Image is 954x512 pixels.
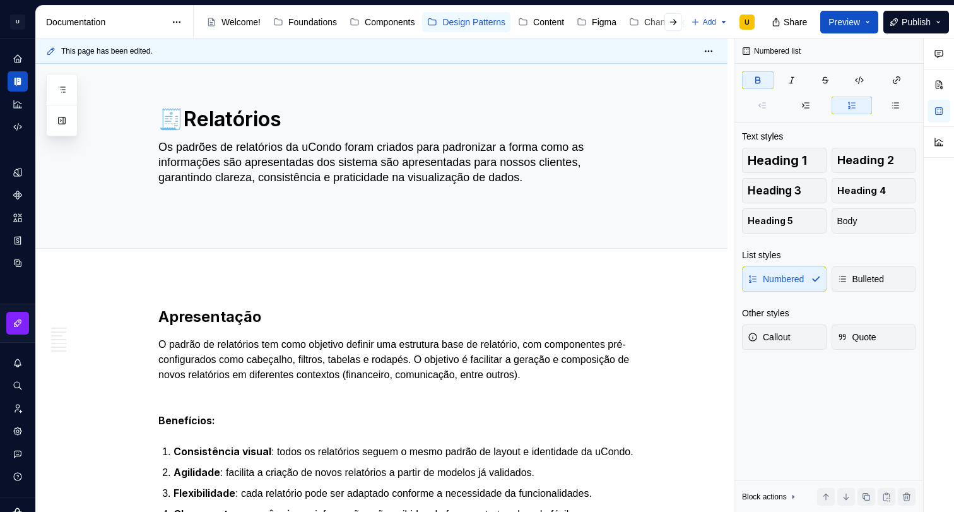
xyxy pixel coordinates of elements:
span: Heading 2 [837,154,894,167]
button: Body [832,208,916,234]
p: : cada relatório pode ser adaptado conforme a necessidade da funcionalidades. [174,485,635,501]
p: : facilita a criação de novos relatórios a partir de modelos já validados. [174,465,635,480]
span: Add [703,17,716,27]
h2: Apresentação [158,307,635,327]
button: Notifications [8,353,28,373]
a: Data sources [8,253,28,273]
a: Components [344,12,420,32]
a: Assets [8,208,28,228]
button: Publish [883,11,949,33]
button: Heading 4 [832,178,916,203]
button: Preview [820,11,878,33]
a: Content [513,12,569,32]
div: Block actions [742,488,798,506]
button: Search ⌘K [8,376,28,396]
div: Documentation [46,16,165,28]
a: Settings [8,421,28,441]
div: Figma [592,16,616,28]
a: Figma [572,12,621,32]
button: Callout [742,324,827,350]
a: Design tokens [8,162,28,182]
div: U [745,17,750,27]
span: Heading 5 [748,215,793,227]
a: Design Patterns [422,12,510,32]
a: Welcome! [201,12,266,32]
div: Page tree [201,9,685,35]
div: List styles [742,249,780,261]
a: Components [8,185,28,205]
div: Text styles [742,130,783,143]
button: Add [687,13,732,31]
button: U [3,8,33,35]
span: Body [837,215,857,227]
div: Design Patterns [442,16,505,28]
p: : todos os relatórios seguem o mesmo padrão de layout e identidade da uCondo. [174,444,635,460]
a: Invite team [8,398,28,419]
textarea: 🧾Relatórios [156,104,633,134]
button: Heading 2 [832,148,916,173]
span: Heading 1 [748,154,807,167]
div: Welcome! [221,16,261,28]
p: O padrão de relatórios tem como objetivo definir uma estrutura base de relatório, com componentes... [158,337,635,383]
a: Storybook stories [8,230,28,251]
button: Heading 5 [742,208,827,234]
div: U [10,15,25,30]
span: Heading 3 [748,184,801,197]
a: Documentation [8,71,28,92]
button: Share [765,11,815,33]
div: Foundations [288,16,337,28]
strong: Benefícios: [158,414,215,427]
a: Changelog [624,12,692,32]
span: Callout [748,331,791,343]
a: Analytics [8,94,28,114]
textarea: Os padrões de relatórios da uCondo foram criados para padronizar a forma como as informações são ... [156,137,633,218]
strong: Agilidade [174,466,220,479]
span: Publish [902,16,931,28]
div: Content [533,16,564,28]
span: Quote [837,331,876,343]
span: Bulleted [837,273,885,285]
a: Foundations [268,12,342,32]
div: Block actions [742,492,787,502]
a: Code automation [8,117,28,137]
span: Heading 4 [837,184,886,197]
button: Quote [832,324,916,350]
span: Preview [828,16,860,28]
button: Bulleted [832,266,916,292]
button: Heading 3 [742,178,827,203]
a: Home [8,49,28,69]
span: Share [784,16,807,28]
div: Components [365,16,415,28]
div: Other styles [742,307,789,319]
strong: Flexibilidade [174,487,235,499]
button: Contact support [8,444,28,464]
span: This page has been edited. [61,46,153,56]
button: Heading 1 [742,148,827,173]
strong: Consistência visual [174,445,271,458]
